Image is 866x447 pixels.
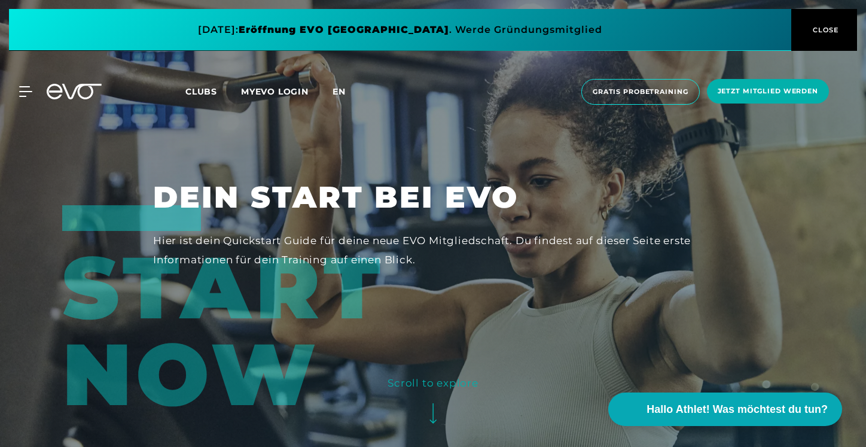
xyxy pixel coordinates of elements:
div: Hier ist dein Quickstart Guide für deine neue EVO Mitgliedschaft. Du findest auf dieser Seite ers... [153,231,713,270]
a: en [333,85,360,99]
span: Hallo Athlet! Was möchtest du tun? [647,402,828,418]
span: CLOSE [810,25,839,35]
button: Scroll to explore [388,373,478,435]
a: Clubs [185,86,241,97]
div: Scroll to explore [388,373,478,393]
span: Jetzt Mitglied werden [718,86,818,96]
span: Gratis Probetraining [593,87,688,97]
button: CLOSE [791,9,857,51]
a: Gratis Probetraining [578,79,703,105]
a: Jetzt Mitglied werden [703,79,833,105]
button: Hallo Athlet! Was möchtest du tun? [608,393,842,426]
span: en [333,86,346,97]
h1: DEIN START BEI EVO [153,178,713,217]
a: MYEVO LOGIN [241,86,309,97]
span: Clubs [185,86,217,97]
div: START NOW [62,205,730,418]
